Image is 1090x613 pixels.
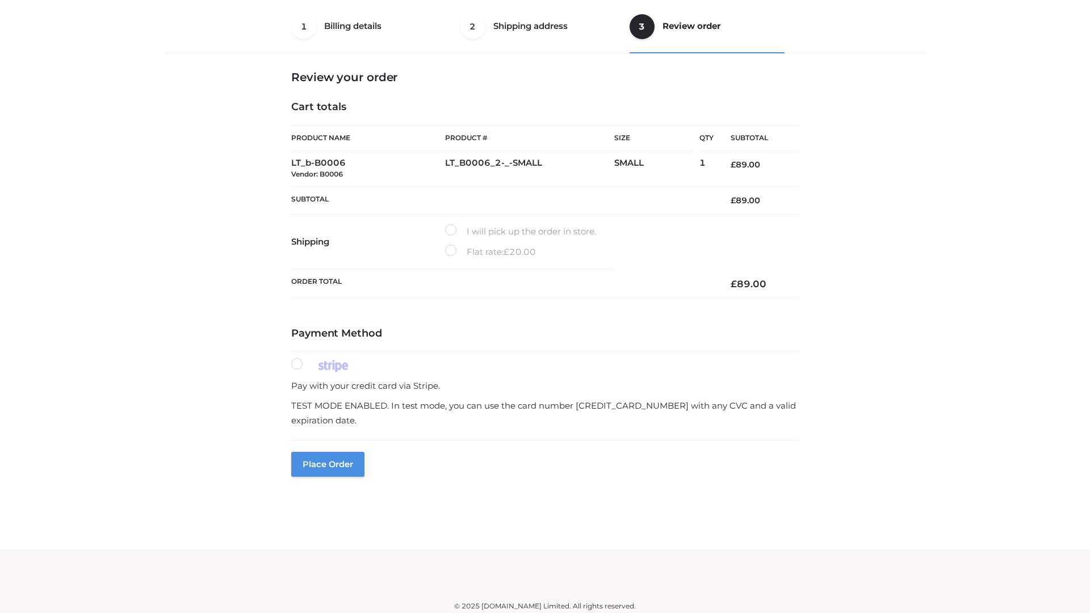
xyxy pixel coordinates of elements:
td: LT_B0006_2-_-SMALL [445,151,614,187]
th: Size [614,125,694,151]
span: £ [504,246,509,257]
span: £ [731,159,736,170]
div: © 2025 [DOMAIN_NAME] Limited. All rights reserved. [169,601,921,612]
td: LT_b-B0006 [291,151,445,187]
p: TEST MODE ENABLED. In test mode, you can use the card number [CREDIT_CARD_NUMBER] with any CVC an... [291,398,799,427]
h3: Review your order [291,70,799,84]
label: I will pick up the order in store. [445,224,596,239]
h4: Payment Method [291,328,799,340]
p: Pay with your credit card via Stripe. [291,379,799,393]
td: SMALL [614,151,699,187]
bdi: 89.00 [731,159,760,170]
th: Product # [445,125,614,151]
bdi: 89.00 [731,195,760,205]
td: 1 [699,151,714,187]
h4: Cart totals [291,101,799,114]
th: Subtotal [291,186,714,214]
th: Subtotal [714,125,799,151]
th: Product Name [291,125,445,151]
th: Order Total [291,269,714,299]
span: £ [731,195,736,205]
small: Vendor: B0006 [291,170,343,178]
button: Place order [291,452,364,477]
th: Shipping [291,215,445,269]
span: £ [731,278,737,289]
label: Flat rate: [445,245,536,259]
bdi: 20.00 [504,246,536,257]
bdi: 89.00 [731,278,766,289]
th: Qty [699,125,714,151]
